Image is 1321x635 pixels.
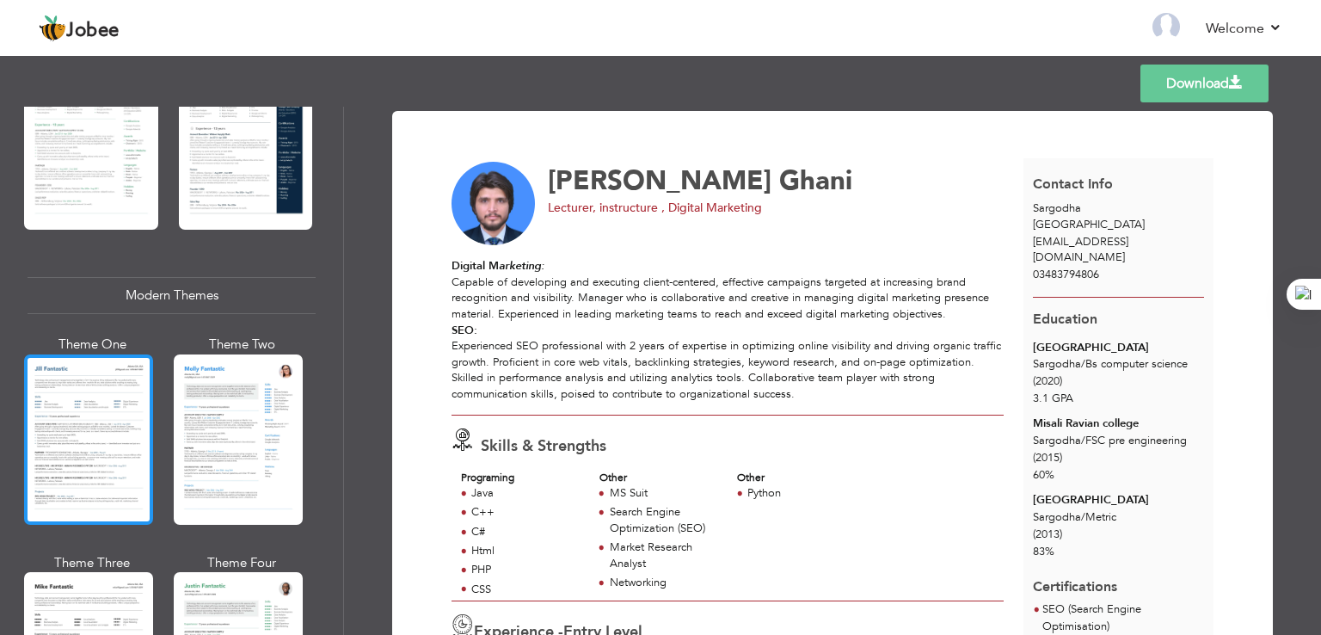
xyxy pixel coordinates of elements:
span: Sargodha Metric [1033,509,1116,525]
span: 03483794806 [1033,267,1099,282]
span: Education [1033,310,1097,329]
strong: SEO: [452,323,477,338]
span: Sargodha Bs computer science [1033,356,1188,372]
span: 3.1 GPA [1033,391,1073,406]
span: / [1081,433,1085,448]
div: C# [471,524,580,540]
span: Jobee [66,22,120,40]
img: jobee.io [39,15,66,42]
div: Misali Ravian college [1033,416,1204,432]
div: C++ [471,504,580,521]
div: Theme Three [28,554,157,572]
span: [PERSON_NAME] [548,163,771,199]
div: Other [599,471,718,485]
span: [EMAIL_ADDRESS][DOMAIN_NAME] [1033,234,1128,266]
div: Theme One [28,336,157,354]
span: Sargodha FSC pre engineering [1033,433,1187,448]
span: [GEOGRAPHIC_DATA] [1033,217,1145,232]
div: Html [471,543,580,559]
span: 60% [1033,467,1054,483]
div: PHP [471,562,580,578]
span: 83% [1033,544,1054,559]
span: Skills & Strengths [481,435,606,457]
span: (2020) [1033,373,1062,389]
div: MS Suit [610,485,718,502]
a: Jobee [39,15,120,42]
div: Other [737,471,856,485]
span: Lecturer, instructure , Digital Marketing [548,200,762,216]
div: Theme Four [177,554,306,572]
div: Modern Themes [28,277,316,314]
div: CSS [471,582,580,598]
div: [GEOGRAPHIC_DATA] [1033,340,1204,356]
div: Python [747,485,856,502]
img: No image [452,162,536,246]
div: [GEOGRAPHIC_DATA] [1033,492,1204,509]
span: (2013) [1033,527,1062,542]
strong: Digital M [452,258,544,274]
div: Programing [461,471,580,485]
a: Download [1140,65,1269,102]
div: Theme Two [177,336,306,354]
div: Search Engine Optimization (SEO) [610,504,718,536]
span: Certifications [1033,564,1117,597]
em: arketing: [499,258,544,274]
div: Networking [610,575,718,591]
span: / [1081,356,1085,372]
span: (2015) [1033,450,1062,465]
span: SEO (Search Engine Optimisation) [1042,601,1141,634]
span: Contact Info [1033,175,1113,194]
div: Capable of developing and executing client-centered, effective campaigns targeted at increasing b... [452,258,1004,402]
span: Ghani [779,163,852,199]
div: Market Research Analyst [610,539,718,571]
span: Sargodha [1033,200,1081,216]
img: Profile Img [1152,13,1180,40]
a: Welcome [1206,18,1282,39]
span: / [1081,509,1085,525]
div: Java [471,485,580,502]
